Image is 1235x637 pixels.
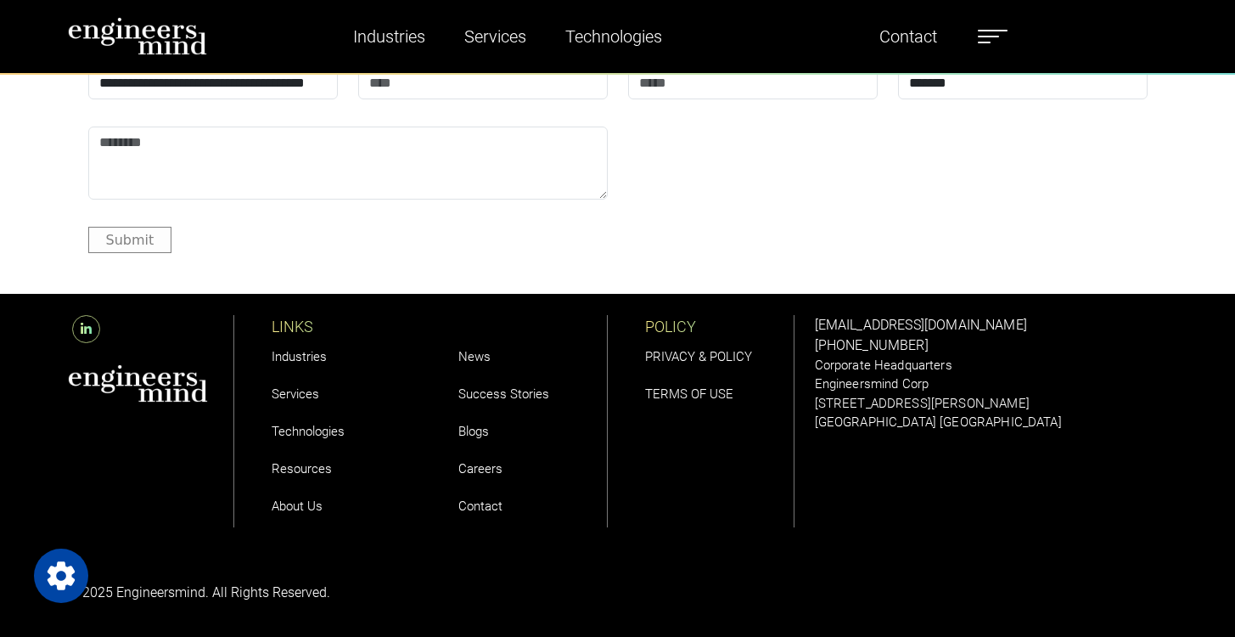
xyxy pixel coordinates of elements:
a: LinkedIn [68,321,104,337]
p: Engineersmind Corp [815,375,1168,394]
a: Careers [458,461,502,476]
p: [STREET_ADDRESS][PERSON_NAME] [815,394,1168,414]
p: POLICY [645,315,794,338]
button: Submit [88,227,172,253]
a: Industries [272,349,327,364]
a: Technologies [559,17,669,56]
a: About Us [272,499,323,514]
img: aws [68,364,209,403]
a: Services [458,17,533,56]
a: [EMAIL_ADDRESS][DOMAIN_NAME] [815,317,1027,333]
a: Resources [272,461,332,476]
img: logo [68,17,208,55]
p: [GEOGRAPHIC_DATA] [GEOGRAPHIC_DATA] [815,413,1168,432]
a: News [458,349,491,364]
a: Success Stories [458,386,549,402]
a: Industries [346,17,432,56]
a: PRIVACY & POLICY [645,349,752,364]
a: TERMS OF USE [645,386,733,402]
a: Blogs [458,424,489,439]
a: [PHONE_NUMBER] [815,337,929,353]
iframe: reCAPTCHA [628,127,886,193]
a: Technologies [272,424,345,439]
p: © 2025 Engineersmind. All Rights Reserved. [68,583,608,603]
p: Corporate Headquarters [815,356,1168,375]
a: Services [272,386,319,402]
a: Contact [873,17,944,56]
a: Contact [458,499,502,514]
p: LINKS [272,315,421,338]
